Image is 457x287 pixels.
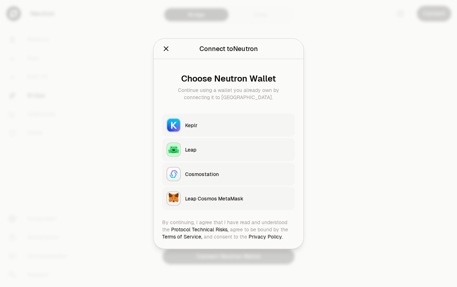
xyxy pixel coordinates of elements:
div: Connect to Neutron [199,43,258,54]
div: Leap Cosmos MetaMask [185,195,291,202]
button: KeplrKeplr [162,114,295,136]
button: Close [162,43,170,54]
div: By continuing, I agree that I have read and understood the agree to be bound by the and consent t... [162,218,295,240]
div: Leap [185,146,291,153]
a: Terms of Service, [162,233,202,240]
div: Continue using a wallet you already own by connecting it to [GEOGRAPHIC_DATA]. [168,86,289,101]
button: LeapLeap [162,138,295,161]
button: CosmostationCosmostation [162,162,295,185]
img: Leap Cosmos MetaMask [167,192,180,205]
img: Leap [167,143,180,156]
img: Cosmostation [167,167,180,180]
a: Privacy Policy. [249,233,283,240]
div: Choose Neutron Wallet [168,73,289,83]
img: Keplr [167,119,180,131]
div: Keplr [185,121,291,129]
a: Protocol Technical Risks, [171,226,228,232]
div: Cosmostation [185,170,291,177]
button: Leap Cosmos MetaMaskLeap Cosmos MetaMask [162,187,295,210]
